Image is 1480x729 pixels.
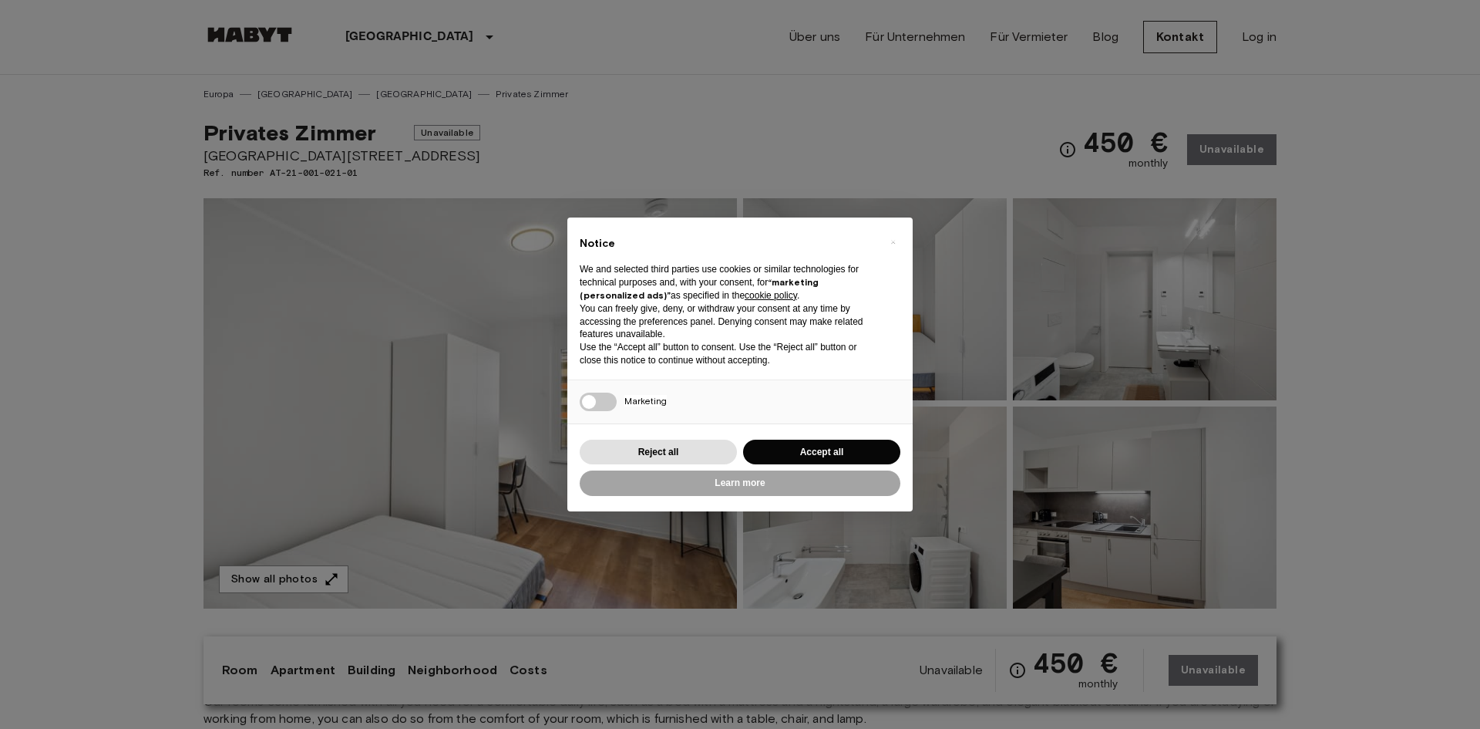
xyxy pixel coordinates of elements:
p: Use the “Accept all” button to consent. Use the “Reject all” button or close this notice to conti... [580,341,876,367]
p: You can freely give, deny, or withdraw your consent at any time by accessing the preferences pane... [580,302,876,341]
h2: Notice [580,236,876,251]
button: Accept all [743,440,900,465]
button: Learn more [580,471,900,496]
button: Close this notice [880,230,905,255]
span: Marketing [624,395,667,407]
a: cookie policy [745,290,797,301]
p: We and selected third parties use cookies or similar technologies for technical purposes and, wit... [580,263,876,302]
strong: “marketing (personalized ads)” [580,276,819,301]
span: × [890,233,896,251]
button: Reject all [580,440,737,465]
